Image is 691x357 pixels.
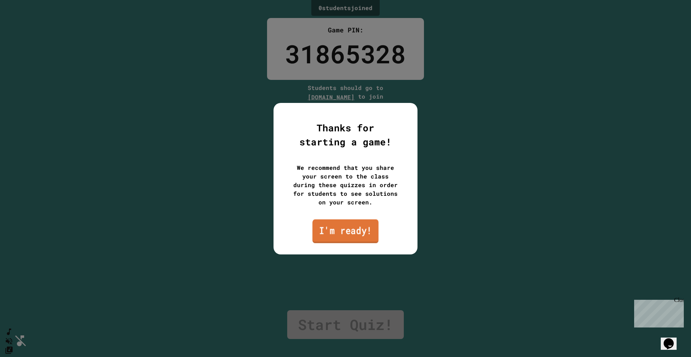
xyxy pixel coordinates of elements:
[292,163,399,207] div: We recommend that you share your screen to the class during these quizzes in order for students t...
[661,328,684,350] iframe: chat widget
[631,297,684,327] iframe: chat widget
[292,121,399,149] div: Thanks for starting a game!
[3,3,50,46] div: Chat with us now!Close
[312,219,379,243] a: I'm ready!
